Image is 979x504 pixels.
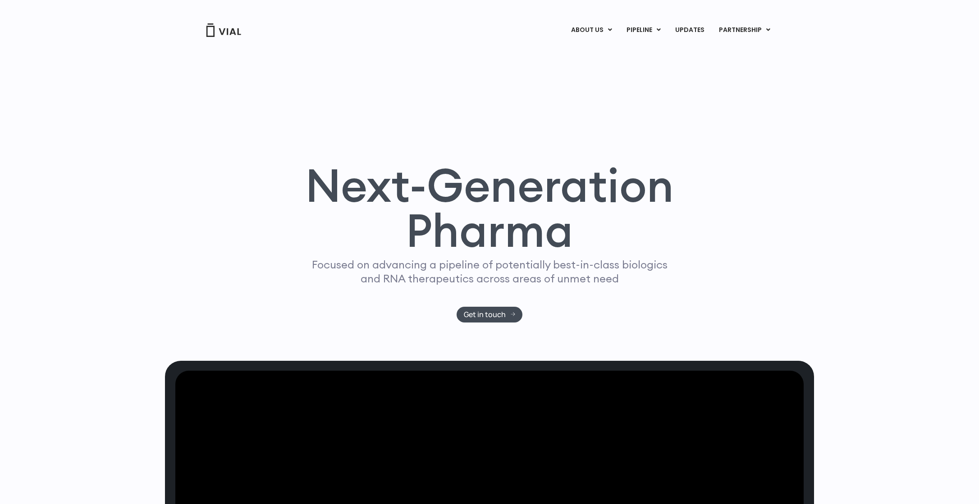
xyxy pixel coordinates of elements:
p: Focused on advancing a pipeline of potentially best-in-class biologics and RNA therapeutics acros... [308,258,671,286]
img: Vial Logo [206,23,242,37]
a: UPDATES [668,23,711,38]
a: Get in touch [457,307,523,322]
a: PARTNERSHIPMenu Toggle [712,23,778,38]
a: PIPELINEMenu Toggle [619,23,668,38]
span: Get in touch [464,311,506,318]
a: ABOUT USMenu Toggle [564,23,619,38]
h1: Next-Generation Pharma [294,163,685,254]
